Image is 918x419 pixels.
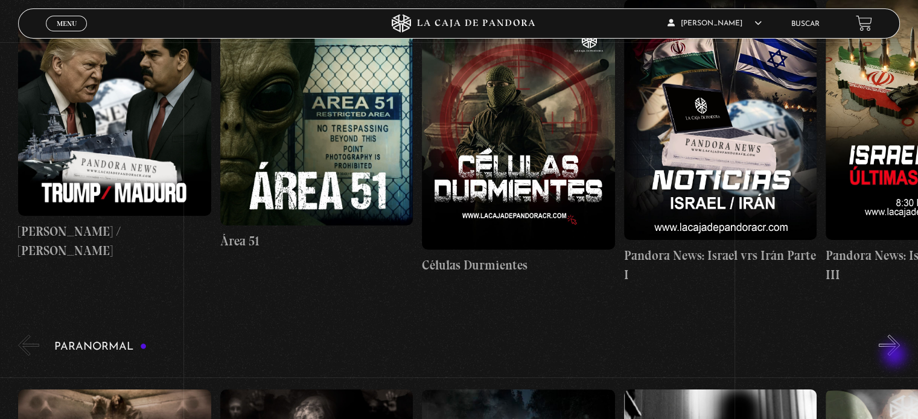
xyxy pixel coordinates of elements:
[879,335,900,356] button: Next
[624,246,817,284] h4: Pandora News: Israel vrs Irán Parte I
[856,15,872,31] a: View your shopping cart
[57,20,77,27] span: Menu
[668,20,762,27] span: [PERSON_NAME]
[18,335,39,356] button: Previous
[53,30,81,39] span: Cerrar
[54,341,147,353] h3: Paranormal
[791,20,820,28] a: Buscar
[220,232,413,251] h4: Área 51
[18,222,211,260] h4: [PERSON_NAME] / [PERSON_NAME]
[422,256,614,275] h4: Células Durmientes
